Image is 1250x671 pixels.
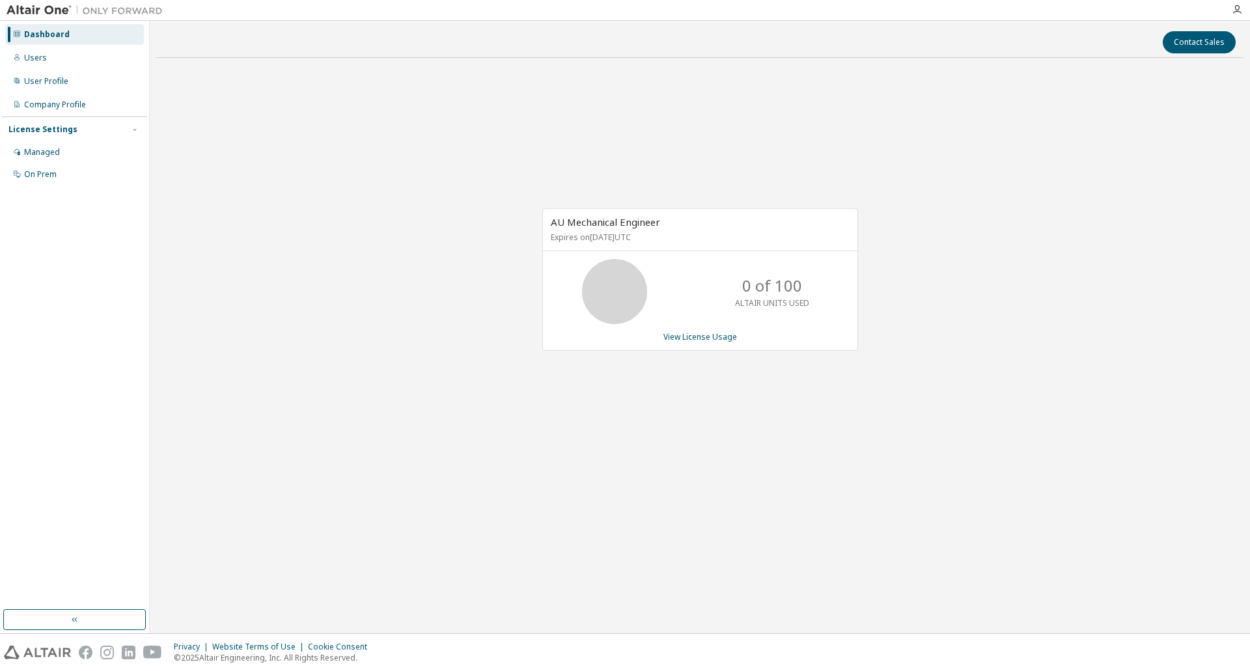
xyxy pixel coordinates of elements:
[212,642,308,652] div: Website Terms of Use
[143,646,162,659] img: youtube.svg
[79,646,92,659] img: facebook.svg
[24,29,70,40] div: Dashboard
[551,215,660,228] span: AU Mechanical Engineer
[735,297,809,308] p: ALTAIR UNITS USED
[122,646,135,659] img: linkedin.svg
[174,642,212,652] div: Privacy
[174,652,375,663] p: © 2025 Altair Engineering, Inc. All Rights Reserved.
[551,232,846,243] p: Expires on [DATE] UTC
[1163,31,1236,53] button: Contact Sales
[24,53,47,63] div: Users
[24,147,60,157] div: Managed
[100,646,114,659] img: instagram.svg
[308,642,375,652] div: Cookie Consent
[24,100,86,110] div: Company Profile
[7,4,169,17] img: Altair One
[4,646,71,659] img: altair_logo.svg
[24,169,57,180] div: On Prem
[663,331,737,342] a: View License Usage
[8,124,77,135] div: License Settings
[24,76,68,87] div: User Profile
[742,275,802,297] p: 0 of 100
